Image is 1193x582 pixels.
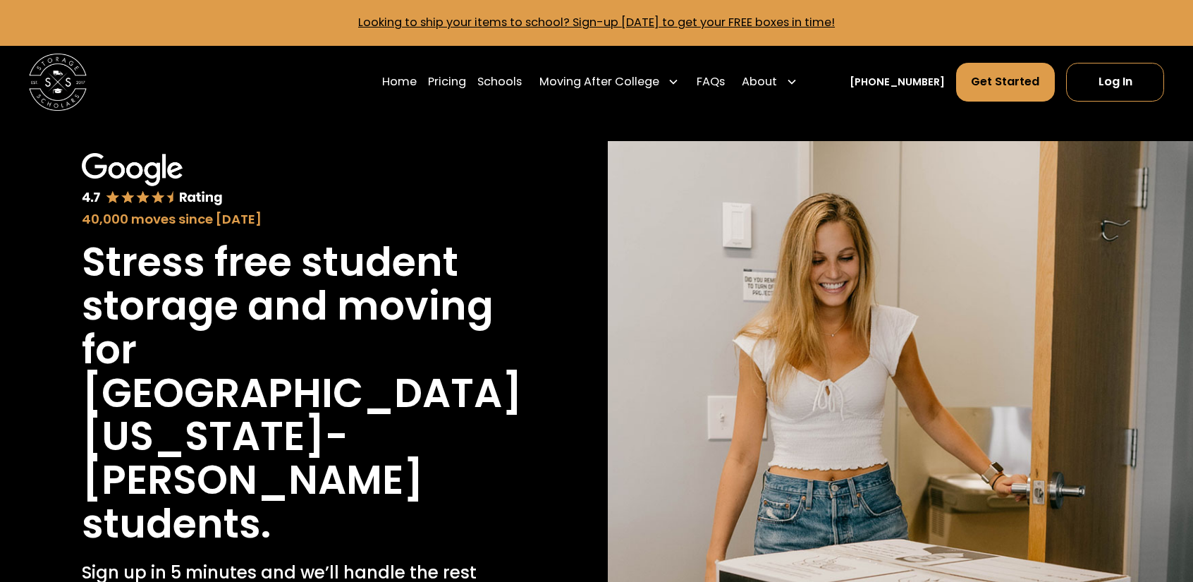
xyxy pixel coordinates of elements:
[697,62,725,102] a: FAQs
[1066,63,1164,102] a: Log In
[82,502,271,546] h1: students.
[956,63,1055,102] a: Get Started
[539,73,659,91] div: Moving After College
[82,153,223,207] img: Google 4.7 star rating
[358,14,835,30] a: Looking to ship your items to school? Sign-up [DATE] to get your FREE boxes in time!
[742,73,777,91] div: About
[29,54,87,111] img: Storage Scholars main logo
[850,75,945,90] a: [PHONE_NUMBER]
[82,372,522,502] h1: [GEOGRAPHIC_DATA][US_STATE]-[PERSON_NAME]
[428,62,466,102] a: Pricing
[477,62,522,102] a: Schools
[382,62,417,102] a: Home
[82,241,503,371] h1: Stress free student storage and moving for
[82,210,503,229] div: 40,000 moves since [DATE]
